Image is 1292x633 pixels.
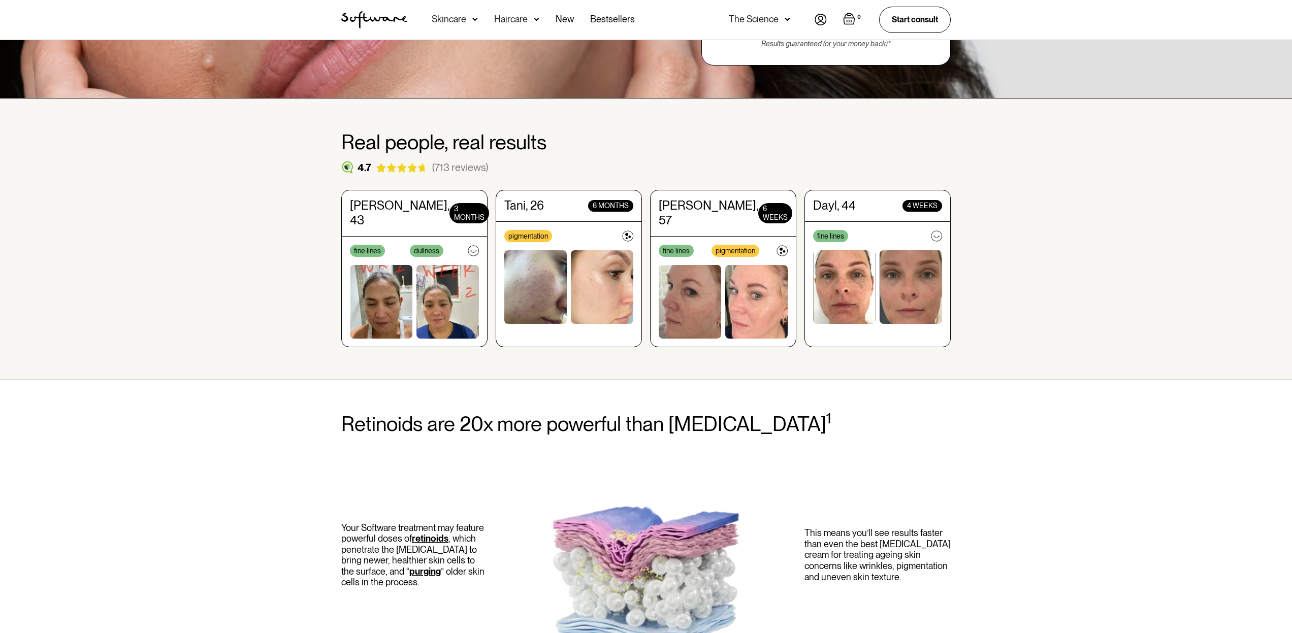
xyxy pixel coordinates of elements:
img: Jessica Shaham after [416,265,479,339]
div: 6 weeks [758,203,792,223]
img: a woman's cheek without acne [725,265,788,339]
img: woman cheek with acne [659,265,721,339]
div: fine lines [813,230,848,242]
p: Your Software treatment may feature powerful doses of , which penetrate the [MEDICAL_DATA] to bri... [341,522,488,588]
div: pigmentation [712,245,759,257]
a: purging [409,566,441,577]
div: dullness [410,245,443,257]
a: home [341,11,407,28]
p: This means you’ll see results faster than even the best [MEDICAL_DATA] cream for treating ageing ... [804,527,951,582]
a: (713 reviews) [432,161,488,174]
img: a woman's cheek without acne [571,250,633,324]
div: 4 weeks [902,200,942,212]
div: fine lines [659,245,694,257]
div: [PERSON_NAME], 57 [659,198,758,228]
img: reviews stars [375,163,428,173]
h2: Retinoids are 20x more powerful than [MEDICAL_DATA] [341,413,951,435]
div: Dayl, 44 [813,198,856,213]
div: Skincare [432,14,466,24]
img: Dayl Kelly before [813,250,876,324]
a: Open empty cart [843,13,863,27]
div: The Science [729,14,779,24]
div: Haircare [494,14,528,24]
div: 4.7 [358,161,371,174]
img: arrow down [472,14,478,24]
div: pigmentation [504,230,552,242]
img: Software Logo [341,11,407,28]
div: 0 [855,13,863,22]
h2: Real people, real results [341,131,951,153]
div: 6 months [588,200,633,212]
img: arrow down [534,14,539,24]
img: Jessica Shaham before [350,265,412,339]
div: fine lines [350,245,385,257]
img: arrow down [785,14,790,24]
div: [PERSON_NAME], 43 [350,198,449,228]
div: 3 Months [449,203,489,223]
img: reviews logo [341,161,353,174]
sup: 1 [826,409,831,427]
em: Results guaranteed (or your money back)* [761,40,891,48]
a: Start consult [879,7,951,32]
img: woman cheek with acne [504,250,567,324]
a: retinoids [412,533,448,544]
img: Dayl Kelly after [880,250,942,324]
div: Tani, 26 [504,198,544,213]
